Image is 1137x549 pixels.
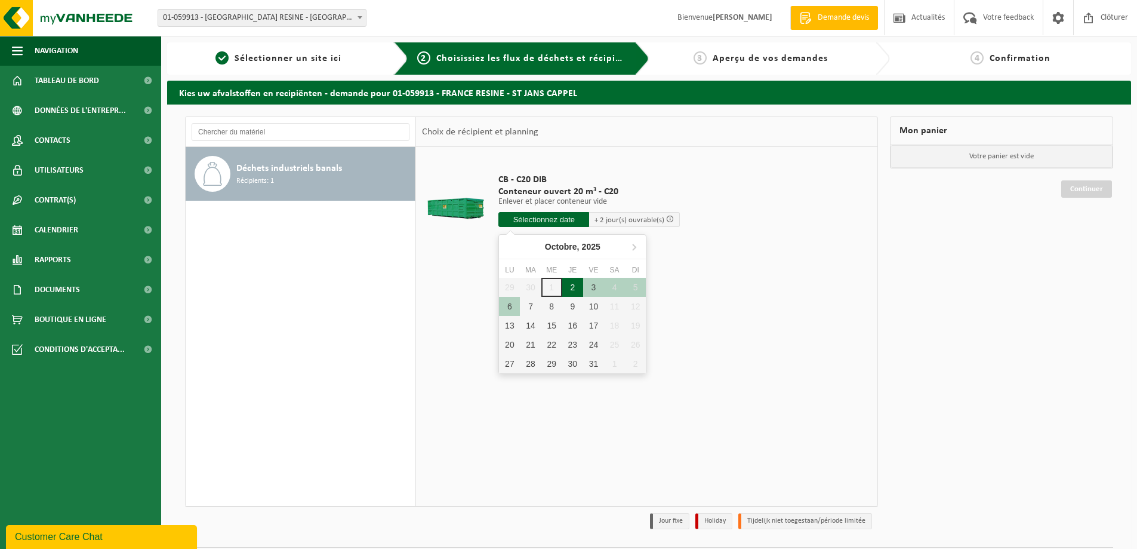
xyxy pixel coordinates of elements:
[540,237,605,256] div: Octobre,
[35,66,99,96] span: Tableau de bord
[815,12,872,24] span: Demande devis
[35,335,125,364] span: Conditions d'accepta...
[604,264,625,276] div: Sa
[499,297,520,316] div: 6
[562,278,583,297] div: 2
[625,264,646,276] div: Di
[236,176,274,187] span: Récipients: 1
[235,54,341,63] span: Sélectionner un site ici
[499,264,520,276] div: Lu
[35,36,78,66] span: Navigation
[498,198,680,206] p: Enlever et placer conteneur vide
[890,116,1113,145] div: Mon panier
[790,6,878,30] a: Demande devis
[541,264,562,276] div: Me
[541,335,562,354] div: 22
[35,96,126,125] span: Données de l'entrepr...
[583,264,604,276] div: Ve
[499,335,520,354] div: 20
[498,174,680,186] span: CB - C20 DIB
[35,155,84,185] span: Utilisateurs
[891,145,1113,168] p: Votre panier est vide
[562,335,583,354] div: 23
[583,278,604,297] div: 3
[436,54,635,63] span: Choisissiez les flux de déchets et récipients
[35,125,70,155] span: Contacts
[713,54,828,63] span: Aperçu de vos demandes
[192,123,409,141] input: Chercher du matériel
[499,316,520,335] div: 13
[562,354,583,373] div: 30
[541,316,562,335] div: 15
[695,513,732,529] li: Holiday
[990,54,1050,63] span: Confirmation
[541,354,562,373] div: 29
[498,212,589,227] input: Sélectionnez date
[520,316,541,335] div: 14
[417,51,430,65] span: 2
[694,51,707,65] span: 3
[583,354,604,373] div: 31
[158,9,366,27] span: 01-059913 - FRANCE RESINE - ST JANS CAPPEL
[35,215,78,245] span: Calendrier
[158,10,366,26] span: 01-059913 - FRANCE RESINE - ST JANS CAPPEL
[970,51,984,65] span: 4
[35,185,76,215] span: Contrat(s)
[35,245,71,275] span: Rapports
[520,297,541,316] div: 7
[520,264,541,276] div: Ma
[562,264,583,276] div: Je
[520,354,541,373] div: 28
[650,513,689,529] li: Jour fixe
[1061,180,1112,198] a: Continuer
[499,354,520,373] div: 27
[583,316,604,335] div: 17
[713,13,772,22] strong: [PERSON_NAME]
[498,186,680,198] span: Conteneur ouvert 20 m³ - C20
[582,243,600,251] i: 2025
[236,161,342,176] span: Déchets industriels banals
[173,51,384,66] a: 1Sélectionner un site ici
[167,81,1131,104] h2: Kies uw afvalstoffen en recipiënten - demande pour 01-059913 - FRANCE RESINE - ST JANS CAPPEL
[35,305,106,335] span: Boutique en ligne
[541,297,562,316] div: 8
[215,51,229,65] span: 1
[186,147,415,201] button: Déchets industriels banals Récipients: 1
[416,117,544,147] div: Choix de récipient et planning
[738,513,872,529] li: Tijdelijk niet toegestaan/période limitée
[562,316,583,335] div: 16
[562,297,583,316] div: 9
[583,335,604,354] div: 24
[6,523,199,549] iframe: chat widget
[594,216,664,224] span: + 2 jour(s) ouvrable(s)
[583,297,604,316] div: 10
[520,335,541,354] div: 21
[35,275,80,305] span: Documents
